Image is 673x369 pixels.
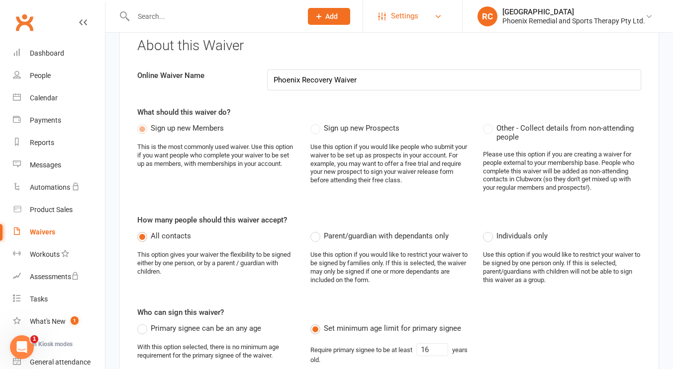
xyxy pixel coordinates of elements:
div: Use this option if you would like to restrict your waiver to be signed by families only. If this ... [310,251,469,285]
div: With this option selected, there is no minimum age requirement for the primary signee of the waiver. [137,343,295,360]
div: Use this option if you would like to restrict your waiver to be signed by one person only. If thi... [483,251,641,285]
div: Tasks [30,295,48,303]
a: Calendar [13,87,105,109]
div: People [30,72,51,79]
div: What's New [30,317,66,325]
span: All contacts [151,230,191,240]
label: Online Waiver Name [130,70,260,81]
div: Reports [30,139,54,147]
div: Product Sales [30,206,73,214]
span: Settings [391,5,418,27]
span: Sign up new Prospects [324,122,399,133]
span: 1 [71,316,79,325]
span: Sign up new Members [151,122,224,133]
a: Product Sales [13,199,105,221]
h3: About this Waiver [137,38,641,54]
span: 1 [30,335,38,343]
a: Dashboard [13,42,105,65]
span: Primary signee can be an any age [151,322,261,333]
iframe: Intercom live chat [10,335,34,359]
div: Automations [30,183,70,191]
div: Payments [30,116,61,124]
a: Reports [13,132,105,154]
label: Who can sign this waiver? [137,306,224,318]
div: Messages [30,161,61,169]
div: Assessments [30,273,79,281]
a: Payments [13,109,105,132]
a: Automations [13,176,105,199]
button: Add [308,8,350,25]
div: Require primary signee to be at least years old. [310,343,469,365]
div: Dashboard [30,49,64,57]
span: Add [325,12,338,20]
a: What's New1 [13,310,105,333]
input: Search... [130,9,295,23]
div: [GEOGRAPHIC_DATA] [502,7,645,16]
a: Clubworx [12,10,37,35]
span: Set minimum age limit for primary signee [324,322,461,333]
div: Use this option if you would like people who submit your waiver to be set up as prospects in your... [310,143,469,185]
a: Workouts [13,243,105,266]
label: What should this waiver do? [137,106,230,118]
a: Tasks [13,288,105,310]
div: Please use this option if you are creating a waiver for people external to your membership base. ... [483,150,641,192]
a: People [13,65,105,87]
div: RC [478,6,497,26]
div: Waivers [30,228,55,236]
label: How many people should this waiver accept? [137,214,287,226]
div: This option gives your waiver the flexibility to be signed either by one person, or by a parent /... [137,251,295,276]
div: Workouts [30,250,60,258]
span: Other - Collect details from non-attending people [496,122,641,142]
div: General attendance [30,358,91,366]
div: This is the most commonly used waiver. Use this option if you want people who complete your waive... [137,143,295,168]
div: Phoenix Remedial and Sports Therapy Pty Ltd. [502,16,645,25]
a: Waivers [13,221,105,243]
a: Assessments [13,266,105,288]
a: Messages [13,154,105,176]
span: Individuals only [496,230,548,240]
span: Parent/guardian with dependants only [324,230,449,240]
div: Calendar [30,94,58,102]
